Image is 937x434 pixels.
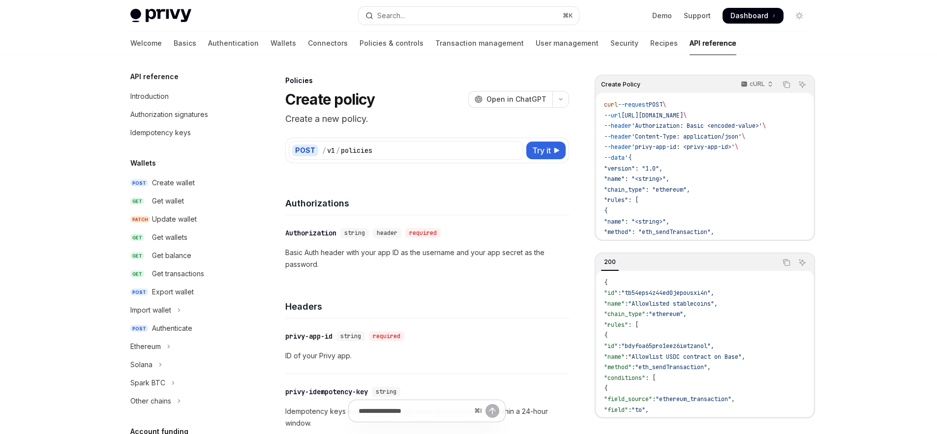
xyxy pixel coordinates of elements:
[791,8,807,24] button: Toggle dark mode
[285,247,569,270] p: Basic Auth header with your app ID as the username and your app secret as the password.
[604,154,625,162] span: --data
[628,300,714,308] span: "Allowlisted stablecoins"
[649,310,683,318] span: "ethereum"
[632,133,742,141] span: 'Content-Type: application/json'
[645,310,649,318] span: :
[618,342,621,350] span: :
[130,377,165,389] div: Spark BTC
[122,106,248,123] a: Authorization signatures
[122,374,248,392] button: Toggle Spark BTC section
[536,31,599,55] a: User management
[604,196,638,204] span: "rules": [
[285,331,332,341] div: privy-app-id
[604,101,618,109] span: curl
[152,231,187,243] div: Get wallets
[152,268,204,280] div: Get transactions
[731,395,735,403] span: ,
[308,31,348,55] a: Connectors
[130,289,148,296] span: POST
[601,81,640,88] span: Create Policy
[130,109,208,120] div: Authorization signatures
[122,283,248,301] a: POSTExport wallet
[122,392,248,410] button: Toggle Other chains section
[130,234,144,241] span: GET
[604,175,669,183] span: "name": "<string>",
[684,11,711,21] a: Support
[663,101,666,109] span: \
[435,31,524,55] a: Transaction management
[742,133,745,141] span: \
[604,416,638,424] span: "operator"
[122,356,248,374] button: Toggle Solana section
[742,353,745,361] span: ,
[604,289,618,297] span: "id"
[376,388,396,396] span: string
[780,256,793,269] button: Copy the contents from the code block
[130,216,150,223] span: PATCH
[152,286,194,298] div: Export wallet
[604,363,632,371] span: "method"
[130,325,148,332] span: POST
[632,122,762,130] span: 'Authorization: Basic <encoded-value>'
[604,122,632,130] span: --header
[604,406,628,414] span: "field"
[604,374,645,382] span: "conditions"
[341,145,372,155] div: policies
[656,395,731,403] span: "ethereum_transaction"
[683,112,687,119] span: \
[604,395,652,403] span: "field_source"
[130,9,191,23] img: light logo
[604,331,607,339] span: {
[208,31,259,55] a: Authentication
[285,228,336,238] div: Authorization
[610,31,638,55] a: Security
[628,321,638,329] span: : [
[130,304,171,316] div: Import wallet
[359,7,579,25] button: Open search
[152,322,192,334] div: Authenticate
[690,31,736,55] a: API reference
[130,341,161,352] div: Ethereum
[130,359,152,371] div: Solana
[604,112,621,119] span: --url
[122,174,248,192] a: POSTCreate wallet
[621,289,711,297] span: "tb54eps4z44ed0jepousxi4n"
[604,239,656,247] span: "conditions": [
[130,127,191,139] div: Idempotency keys
[285,300,569,313] h4: Headers
[780,78,793,91] button: Copy the contents from the code block
[735,76,777,93] button: cURL
[683,310,687,318] span: ,
[130,31,162,55] a: Welcome
[642,416,656,424] span: "eq"
[735,143,738,151] span: \
[604,218,669,226] span: "name": "<string>",
[638,416,642,424] span: :
[601,256,619,268] div: 200
[122,192,248,210] a: GETGet wallet
[344,229,365,237] span: string
[152,195,184,207] div: Get wallet
[130,198,144,205] span: GET
[468,91,552,108] button: Open in ChatGPT
[285,112,569,126] p: Create a new policy.
[649,101,663,109] span: POST
[285,76,569,86] div: Policies
[628,353,742,361] span: "Allowlist USDC contract on Base"
[130,252,144,260] span: GET
[628,406,632,414] span: :
[796,78,809,91] button: Ask AI
[604,228,714,236] span: "method": "eth_sendTransaction",
[285,197,569,210] h4: Authorizations
[122,87,248,105] a: Introduction
[604,207,607,215] span: {
[130,179,148,187] span: POST
[526,142,566,159] button: Try it
[604,133,632,141] span: --header
[122,265,248,283] a: GETGet transactions
[645,374,656,382] span: : [
[130,157,156,169] h5: Wallets
[130,71,179,83] h5: API reference
[604,186,690,194] span: "chain_type": "ethereum",
[604,342,618,350] span: "id"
